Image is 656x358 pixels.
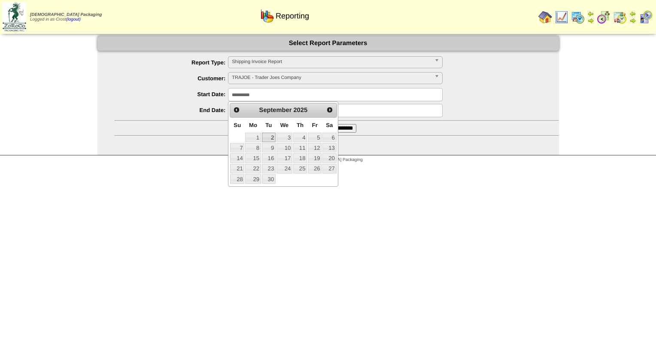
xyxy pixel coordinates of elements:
[587,10,594,17] img: arrowleft.gif
[30,12,102,22] span: Logged in as Crost
[629,10,636,17] img: arrowleft.gif
[293,153,307,163] a: 18
[308,133,322,142] a: 5
[245,153,261,163] a: 15
[322,153,336,163] a: 20
[322,133,336,142] a: 6
[276,143,292,152] a: 10
[276,153,292,163] a: 17
[230,174,244,184] a: 28
[115,91,228,97] label: Start Date:
[245,174,261,184] a: 29
[234,122,241,128] span: Sunday
[613,10,627,24] img: calendarinout.gif
[265,122,272,128] span: Tuesday
[276,133,292,142] a: 3
[326,122,333,128] span: Saturday
[30,12,102,17] span: [DEMOGRAPHIC_DATA] Packaging
[326,106,333,113] span: Next
[232,57,431,67] span: Shipping Invoice Report
[293,143,307,152] a: 11
[308,164,322,173] a: 26
[597,10,610,24] img: calendarblend.gif
[115,107,228,113] label: End Date:
[276,12,309,21] span: Reporting
[262,153,276,163] a: 16
[115,75,228,82] label: Customer:
[259,107,292,114] span: September
[293,133,307,142] a: 4
[639,10,653,24] img: calendarcustomer.gif
[66,17,81,22] a: (logout)
[555,10,568,24] img: line_graph.gif
[262,143,276,152] a: 9
[308,153,322,163] a: 19
[97,36,559,51] div: Select Report Parameters
[571,10,585,24] img: calendarprod.gif
[629,17,636,24] img: arrowright.gif
[308,143,322,152] a: 12
[262,133,276,142] a: 2
[312,122,318,128] span: Friday
[245,133,261,142] a: 1
[233,106,240,113] span: Prev
[231,104,242,115] a: Prev
[280,122,289,128] span: Wednesday
[297,122,304,128] span: Thursday
[245,164,261,173] a: 22
[260,9,274,23] img: graph.gif
[293,107,307,114] span: 2025
[293,164,307,173] a: 25
[230,164,244,173] a: 21
[276,164,292,173] a: 24
[245,143,261,152] a: 8
[262,164,276,173] a: 23
[324,104,335,115] a: Next
[3,3,26,31] img: zoroco-logo-small.webp
[587,17,594,24] img: arrowright.gif
[322,143,336,152] a: 13
[322,164,336,173] a: 27
[538,10,552,24] img: home.gif
[230,143,244,152] a: 7
[115,59,228,66] label: Report Type:
[230,153,244,163] a: 14
[262,174,276,184] a: 30
[232,73,431,83] span: TRAJOE - Trader Joes Company
[249,122,257,128] span: Monday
